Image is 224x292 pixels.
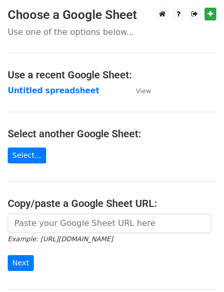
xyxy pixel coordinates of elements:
[8,128,216,140] h4: Select another Google Sheet:
[8,86,99,95] a: Untitled spreadsheet
[8,148,46,163] a: Select...
[8,214,211,233] input: Paste your Google Sheet URL here
[8,27,216,37] p: Use one of the options below...
[136,87,151,95] small: View
[8,255,34,271] input: Next
[8,235,113,243] small: Example: [URL][DOMAIN_NAME]
[8,69,216,81] h4: Use a recent Google Sheet:
[8,8,216,23] h3: Choose a Google Sheet
[126,86,151,95] a: View
[8,197,216,210] h4: Copy/paste a Google Sheet URL:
